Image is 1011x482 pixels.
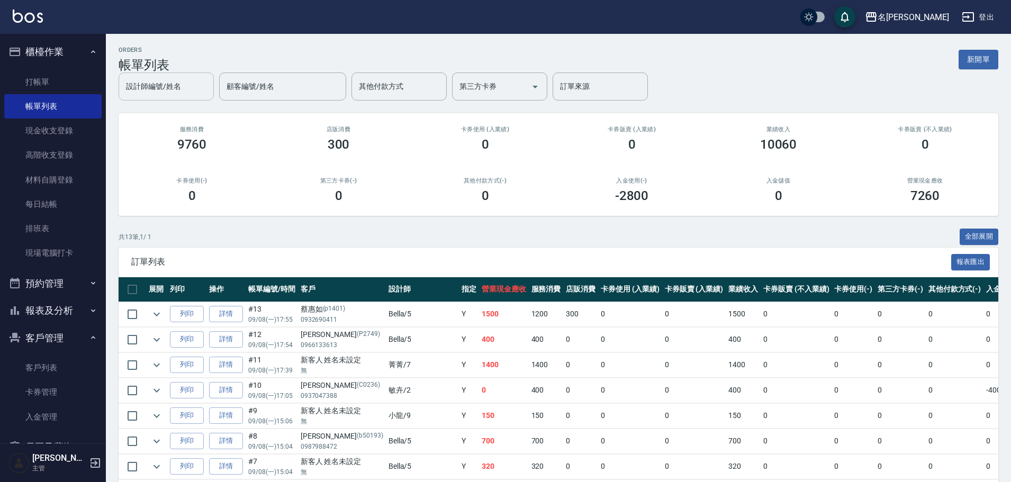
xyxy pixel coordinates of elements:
a: 打帳單 [4,70,102,94]
td: 150 [726,403,761,428]
button: expand row [149,332,165,348]
td: 320 [479,454,529,479]
td: 700 [529,429,564,453]
th: 店販消費 [563,277,598,302]
button: 全部展開 [960,229,999,245]
h2: 卡券使用(-) [131,177,252,184]
td: 0 [926,429,984,453]
h2: 入金儲值 [718,177,839,184]
td: 0 [598,302,662,326]
button: 列印 [170,407,204,424]
td: 0 [832,352,875,377]
h3: 服務消費 [131,126,252,133]
td: 0 [926,378,984,403]
button: 列印 [170,433,204,449]
td: 1400 [529,352,564,377]
a: 現金收支登錄 [4,119,102,143]
h5: [PERSON_NAME] [32,453,86,463]
th: 操作 [206,277,246,302]
td: 0 [563,378,598,403]
td: Y [459,327,479,352]
h3: 7260 [910,188,940,203]
td: Bella /5 [386,302,459,326]
td: 0 [761,352,832,377]
button: 列印 [170,306,204,322]
td: #12 [246,327,298,352]
button: 客戶管理 [4,324,102,352]
td: #7 [246,454,298,479]
td: Bella /5 [386,429,459,453]
p: 09/08 (一) 15:04 [248,442,295,451]
td: 400 [529,378,564,403]
button: expand row [149,383,165,398]
button: 列印 [170,458,204,475]
a: 詳情 [209,306,243,322]
td: #10 [246,378,298,403]
button: expand row [149,408,165,424]
td: Y [459,403,479,428]
p: 無 [301,467,383,477]
td: 0 [662,378,726,403]
th: 卡券販賣 (入業績) [662,277,726,302]
td: 0 [479,378,529,403]
td: 0 [662,352,726,377]
div: 名[PERSON_NAME] [878,11,949,24]
h2: 入金使用(-) [571,177,692,184]
h2: 卡券使用 (入業績) [425,126,546,133]
td: 0 [761,302,832,326]
td: 0 [832,403,875,428]
td: 0 [926,403,984,428]
h3: 0 [922,137,929,152]
button: expand row [149,306,165,322]
td: 1400 [726,352,761,377]
td: 0 [926,454,984,479]
h3: 9760 [177,137,207,152]
th: 列印 [167,277,206,302]
td: Y [459,378,479,403]
td: 0 [832,429,875,453]
h3: 0 [335,188,342,203]
p: 09/08 (一) 17:39 [248,366,295,375]
a: 新開單 [959,54,998,64]
h2: 營業現金應收 [864,177,986,184]
p: 09/08 (一) 15:06 [248,416,295,426]
td: 敏卉 /2 [386,378,459,403]
td: 0 [926,302,984,326]
th: 客戶 [298,277,386,302]
th: 其他付款方式(-) [926,277,984,302]
p: 09/08 (一) 17:54 [248,340,295,350]
p: 主管 [32,463,86,473]
td: 0 [662,302,726,326]
th: 設計師 [386,277,459,302]
p: 09/08 (一) 17:05 [248,391,295,401]
td: 0 [761,403,832,428]
td: #13 [246,302,298,326]
td: 菁菁 /7 [386,352,459,377]
h3: 300 [328,137,350,152]
td: #11 [246,352,298,377]
td: 1400 [479,352,529,377]
td: 400 [529,327,564,352]
td: 320 [529,454,564,479]
th: 指定 [459,277,479,302]
td: 150 [479,403,529,428]
button: Open [527,78,544,95]
h3: 0 [482,137,489,152]
th: 卡券使用 (入業績) [598,277,662,302]
p: 無 [301,366,383,375]
td: 0 [875,403,926,428]
button: 列印 [170,331,204,348]
td: 0 [662,327,726,352]
td: #9 [246,403,298,428]
img: Logo [13,10,43,23]
a: 每日結帳 [4,192,102,216]
a: 詳情 [209,433,243,449]
p: 0932690411 [301,315,383,324]
td: Y [459,454,479,479]
div: 新客人 姓名未設定 [301,456,383,467]
td: 0 [598,327,662,352]
td: 0 [598,403,662,428]
h2: 店販消費 [278,126,399,133]
h3: 0 [482,188,489,203]
p: 09/08 (一) 17:55 [248,315,295,324]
